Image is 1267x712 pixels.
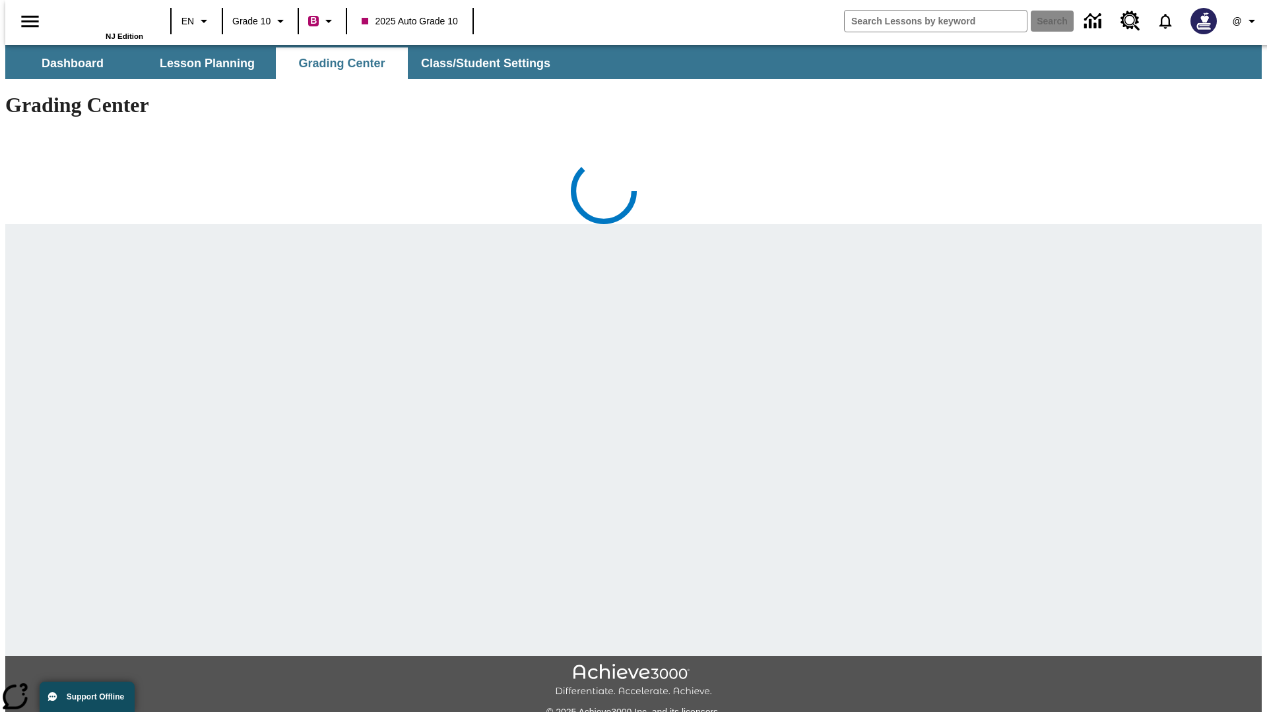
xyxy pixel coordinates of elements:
[7,47,139,79] button: Dashboard
[276,47,408,79] button: Grading Center
[67,692,124,701] span: Support Offline
[232,15,271,28] span: Grade 10
[5,47,562,79] div: SubNavbar
[11,2,49,41] button: Open side menu
[227,9,294,33] button: Grade: Grade 10, Select a grade
[141,47,273,79] button: Lesson Planning
[57,6,143,32] a: Home
[1232,15,1241,28] span: @
[1190,8,1217,34] img: Avatar
[57,5,143,40] div: Home
[1113,3,1148,39] a: Resource Center, Will open in new tab
[176,9,218,33] button: Language: EN, Select a language
[1148,4,1183,38] a: Notifications
[1076,3,1113,40] a: Data Center
[5,45,1262,79] div: SubNavbar
[5,93,1262,117] h1: Grading Center
[555,664,712,697] img: Achieve3000 Differentiate Accelerate Achieve
[362,15,457,28] span: 2025 Auto Grade 10
[845,11,1027,32] input: search field
[310,13,317,29] span: B
[1183,4,1225,38] button: Select a new avatar
[410,47,561,79] button: Class/Student Settings
[1225,9,1267,33] button: Profile/Settings
[181,15,194,28] span: EN
[303,9,342,33] button: Boost Class color is violet red. Change class color
[40,682,135,712] button: Support Offline
[106,32,143,40] span: NJ Edition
